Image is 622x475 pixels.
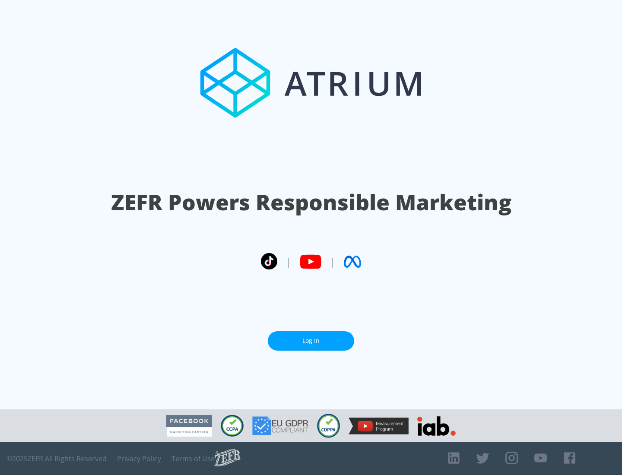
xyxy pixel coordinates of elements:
a: Privacy Policy [117,454,161,463]
h1: ZEFR Powers Responsible Marketing [111,187,511,217]
span: | [286,255,291,268]
span: | [330,255,335,268]
a: Terms of Use [171,454,215,463]
img: GDPR Compliant [252,416,308,435]
img: IAB [417,416,456,436]
img: COPPA Compliant [317,414,340,438]
img: Facebook Marketing Partner [166,415,212,437]
a: Log In [268,331,354,351]
img: YouTube Measurement Program [349,418,409,434]
img: CCPA Compliant [221,415,244,437]
span: © 2025 ZEFR All Rights Reserved [6,454,107,463]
